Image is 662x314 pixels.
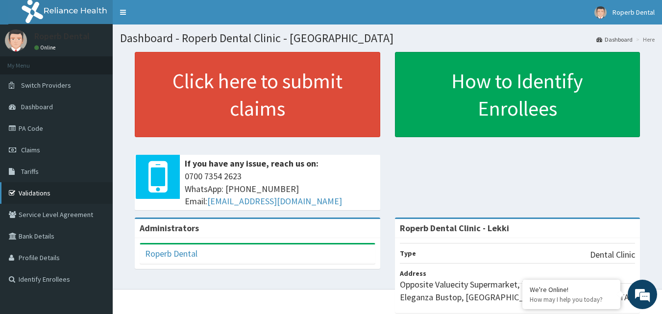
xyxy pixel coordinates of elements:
p: How may I help you today? [530,295,613,304]
a: Roperb Dental [145,248,197,259]
img: d_794563401_company_1708531726252_794563401 [18,49,40,73]
b: Administrators [140,222,199,234]
b: Type [400,249,416,258]
li: Here [634,35,655,44]
p: Dental Clinic [590,248,635,261]
a: [EMAIL_ADDRESS][DOMAIN_NAME] [207,195,342,207]
div: Chat with us now [51,55,165,68]
h1: Dashboard - Roperb Dental Clinic - [GEOGRAPHIC_DATA] [120,32,655,45]
b: If you have any issue, reach us on: [185,158,319,169]
a: Dashboard [596,35,633,44]
span: Dashboard [21,102,53,111]
span: Tariffs [21,167,39,176]
span: 0700 7354 2623 WhatsApp: [PHONE_NUMBER] Email: [185,170,375,208]
a: How to Identify Enrollees [395,52,640,137]
p: Opposite Valuecity Supermarket, [GEOGRAPHIC_DATA], By Eleganza Bustop, [GEOGRAPHIC_DATA], [GEOGRA... [400,278,636,303]
span: We're online! [57,95,135,193]
span: Claims [21,145,40,154]
span: Roperb Dental [613,8,655,17]
img: User Image [594,6,607,19]
img: User Image [5,29,27,51]
a: Online [34,44,58,51]
div: Minimize live chat window [161,5,184,28]
div: We're Online! [530,285,613,294]
strong: Roperb Dental Clinic - Lekki [400,222,509,234]
p: Roperb Dental [34,32,90,41]
span: Switch Providers [21,81,71,90]
a: Click here to submit claims [135,52,380,137]
textarea: Type your message and hit 'Enter' [5,210,187,244]
b: Address [400,269,426,278]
